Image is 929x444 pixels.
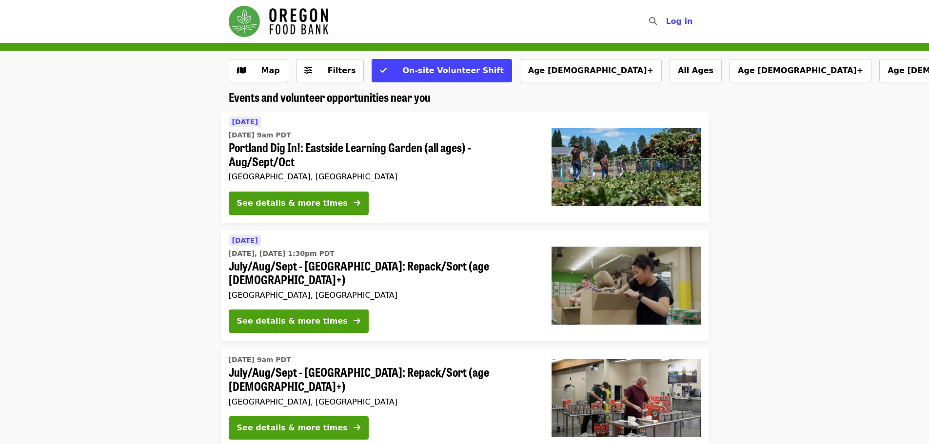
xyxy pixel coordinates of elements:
button: Log in [658,12,700,31]
div: See details & more times [237,315,348,327]
input: Search [663,10,671,33]
a: See details for "Portland Dig In!: Eastside Learning Garden (all ages) - Aug/Sept/Oct" [221,112,709,223]
button: All Ages [670,59,722,82]
img: July/Aug/Sept - Portland: Repack/Sort (age 8+) organized by Oregon Food Bank [552,247,701,325]
button: See details & more times [229,416,369,440]
img: Portland Dig In!: Eastside Learning Garden (all ages) - Aug/Sept/Oct organized by Oregon Food Bank [552,128,701,206]
button: Age [DEMOGRAPHIC_DATA]+ [730,59,871,82]
span: [DATE] [232,236,258,244]
div: [GEOGRAPHIC_DATA], [GEOGRAPHIC_DATA] [229,397,536,406]
i: search icon [649,17,657,26]
span: Events and volunteer opportunities near you [229,88,431,105]
span: On-site Volunteer Shift [402,66,503,75]
span: [DATE] [232,118,258,126]
time: [DATE] 9am PDT [229,130,291,140]
div: [GEOGRAPHIC_DATA], [GEOGRAPHIC_DATA] [229,172,536,181]
button: Age [DEMOGRAPHIC_DATA]+ [520,59,662,82]
a: See details for "July/Aug/Sept - Portland: Repack/Sort (age 8+)" [221,231,709,341]
div: See details & more times [237,422,348,434]
div: [GEOGRAPHIC_DATA], [GEOGRAPHIC_DATA] [229,290,536,300]
i: sliders-h icon [304,66,312,75]
span: Log in [666,17,692,26]
button: Show map view [229,59,288,82]
i: arrow-right icon [354,423,360,432]
i: map icon [237,66,246,75]
span: July/Aug/Sept - [GEOGRAPHIC_DATA]: Repack/Sort (age [DEMOGRAPHIC_DATA]+) [229,259,536,287]
button: See details & more times [229,309,369,333]
img: Oregon Food Bank - Home [229,6,328,37]
button: See details & more times [229,192,369,215]
i: arrow-right icon [354,316,360,326]
i: arrow-right icon [354,198,360,208]
div: See details & more times [237,197,348,209]
time: [DATE], [DATE] 1:30pm PDT [229,249,335,259]
span: Filters [328,66,356,75]
img: July/Aug/Sept - Portland: Repack/Sort (age 16+) organized by Oregon Food Bank [552,359,701,437]
span: July/Aug/Sept - [GEOGRAPHIC_DATA]: Repack/Sort (age [DEMOGRAPHIC_DATA]+) [229,365,536,393]
button: Filters (0 selected) [296,59,364,82]
span: Portland Dig In!: Eastside Learning Garden (all ages) - Aug/Sept/Oct [229,140,536,169]
time: [DATE] 9am PDT [229,355,291,365]
span: Map [261,66,280,75]
button: On-site Volunteer Shift [372,59,512,82]
i: check icon [380,66,387,75]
